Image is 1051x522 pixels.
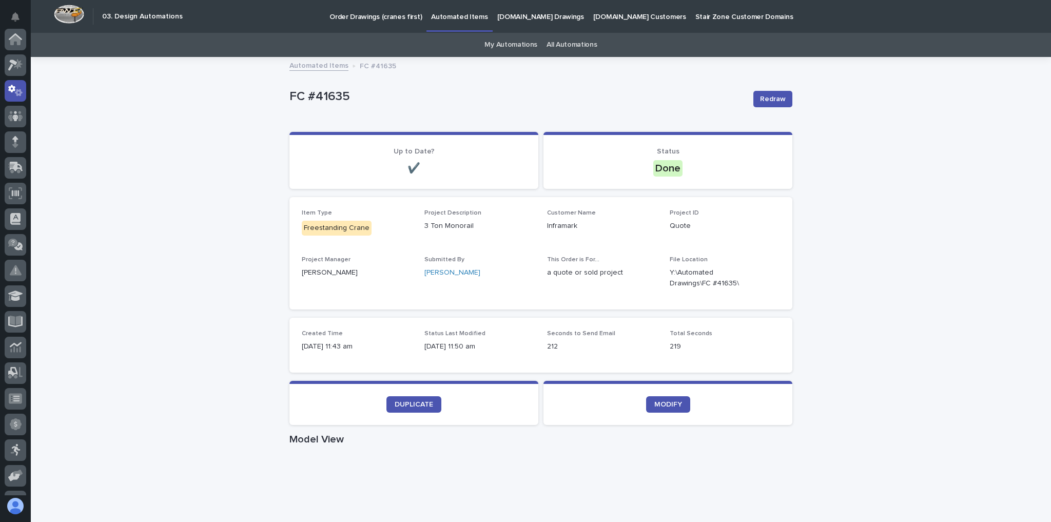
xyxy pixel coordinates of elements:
[13,12,26,29] div: Notifications
[289,59,348,71] a: Automated Items
[360,60,396,71] p: FC #41635
[302,331,343,337] span: Created Time
[424,257,464,263] span: Submitted By
[289,89,745,104] p: FC #41635
[760,94,786,104] span: Redraw
[670,221,780,231] p: Quote
[54,5,84,24] img: Workspace Logo
[424,341,535,352] p: [DATE] 11:50 am
[670,331,712,337] span: Total Seconds
[547,267,657,278] p: a quote or sold project
[5,495,26,517] button: users-avatar
[670,210,699,216] span: Project ID
[653,160,683,177] div: Done
[654,401,682,408] span: MODIFY
[424,331,485,337] span: Status Last Modified
[547,331,615,337] span: Seconds to Send Email
[670,267,755,289] : Y:\Automated Drawings\FC #41635\
[5,6,26,28] button: Notifications
[302,162,526,175] p: ✔️
[386,396,441,413] a: DUPLICATE
[753,91,792,107] button: Redraw
[302,257,351,263] span: Project Manager
[395,401,433,408] span: DUPLICATE
[547,257,599,263] span: This Order is For...
[657,148,679,155] span: Status
[547,33,597,57] a: All Automations
[302,341,412,352] p: [DATE] 11:43 am
[302,267,412,278] p: [PERSON_NAME]
[670,257,708,263] span: File Location
[424,221,535,231] p: 3 Ton Monorail
[646,396,690,413] a: MODIFY
[424,267,480,278] a: [PERSON_NAME]
[302,210,332,216] span: Item Type
[302,221,372,236] div: Freestanding Crane
[102,12,183,21] h2: 03. Design Automations
[547,341,657,352] p: 212
[394,148,435,155] span: Up to Date?
[289,433,792,446] h1: Model View
[424,210,481,216] span: Project Description
[547,221,657,231] p: Inframark
[484,33,537,57] a: My Automations
[670,341,780,352] p: 219
[547,210,596,216] span: Customer Name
